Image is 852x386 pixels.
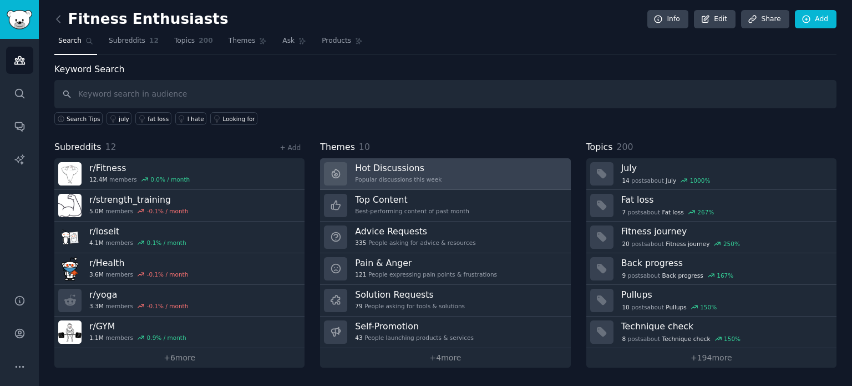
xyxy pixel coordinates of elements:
[147,270,189,278] div: -0.1 % / month
[320,158,570,190] a: Hot DiscussionsPopular discussions this week
[621,302,718,312] div: post s about
[89,334,186,342] div: members
[89,207,104,215] span: 5.0M
[355,270,366,278] span: 121
[58,257,82,280] img: Health
[320,285,570,317] a: Solution Requests79People asking for tools & solutions
[54,141,102,154] span: Subreddits
[586,253,836,285] a: Back progress9postsaboutBack progress167%
[149,36,159,46] span: 12
[586,190,836,222] a: Fat loss7postsaboutFat loss267%
[621,270,734,280] div: post s about
[586,222,836,253] a: Fitness journey20postsaboutFitness journey250%
[694,10,736,29] a: Edit
[355,334,474,342] div: People launching products & services
[355,334,362,342] span: 43
[322,36,351,46] span: Products
[67,115,100,123] span: Search Tips
[89,302,104,310] span: 3.3M
[586,158,836,190] a: July14postsaboutJuly1000%
[58,320,82,344] img: GYM
[175,112,207,125] a: I hate
[119,115,129,123] div: july
[54,348,305,368] a: +6more
[662,335,711,343] span: Technique check
[54,112,103,125] button: Search Tips
[662,208,684,216] span: Fat loss
[621,239,741,249] div: post s about
[621,320,829,332] h3: Technique check
[54,222,305,253] a: r/loseit4.1Mmembers0.1% / month
[54,80,836,108] input: Keyword search in audience
[54,253,305,285] a: r/Health3.6Mmembers-0.1% / month
[174,36,195,46] span: Topics
[723,240,740,248] div: 250 %
[54,285,305,317] a: r/yoga3.3Mmembers-0.1% / month
[89,257,188,269] h3: r/ Health
[622,177,629,184] span: 14
[210,112,257,125] a: Looking for
[355,257,497,269] h3: Pain & Anger
[89,176,190,183] div: members
[724,335,741,343] div: 150 %
[54,317,305,348] a: r/GYM1.1Mmembers0.9% / month
[320,348,570,368] a: +4more
[355,302,362,310] span: 79
[318,32,367,55] a: Products
[586,141,613,154] span: Topics
[89,194,188,205] h3: r/ strength_training
[278,32,310,55] a: Ask
[170,32,217,55] a: Topics200
[355,320,474,332] h3: Self-Promotion
[89,320,186,332] h3: r/ GYM
[359,142,370,152] span: 10
[89,289,188,300] h3: r/ yoga
[225,32,271,55] a: Themes
[150,176,190,183] div: 0.0 % / month
[666,303,686,311] span: Pullups
[58,225,82,249] img: loseit
[586,285,836,317] a: Pullups10postsaboutPullups150%
[320,141,355,154] span: Themes
[105,142,116,152] span: 12
[89,239,104,247] span: 4.1M
[355,162,442,174] h3: Hot Discussions
[621,289,829,300] h3: Pullups
[717,272,733,279] div: 167 %
[741,10,789,29] a: Share
[54,11,229,28] h2: Fitness Enthusiasts
[700,303,717,311] div: 150 %
[147,334,186,342] div: 0.9 % / month
[621,207,715,217] div: post s about
[89,270,104,278] span: 3.6M
[355,289,465,300] h3: Solution Requests
[89,302,188,310] div: members
[89,270,188,278] div: members
[697,208,714,216] div: 267 %
[622,208,626,216] span: 7
[7,10,32,29] img: GummySearch logo
[89,207,188,215] div: members
[621,334,742,344] div: post s about
[147,302,189,310] div: -0.1 % / month
[586,317,836,348] a: Technique check8postsaboutTechnique check150%
[89,225,186,237] h3: r/ loseit
[355,194,469,205] h3: Top Content
[89,239,186,247] div: members
[647,10,688,29] a: Info
[355,225,475,237] h3: Advice Requests
[320,190,570,222] a: Top ContentBest-performing content of past month
[666,240,709,248] span: Fitness journey
[355,239,475,247] div: People asking for advice & resources
[616,142,633,152] span: 200
[622,335,626,343] span: 8
[622,272,626,279] span: 9
[229,36,256,46] span: Themes
[54,32,97,55] a: Search
[58,36,82,46] span: Search
[795,10,836,29] a: Add
[622,240,629,248] span: 20
[320,253,570,285] a: Pain & Anger121People expressing pain points & frustrations
[147,239,186,247] div: 0.1 % / month
[662,272,703,279] span: Back progress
